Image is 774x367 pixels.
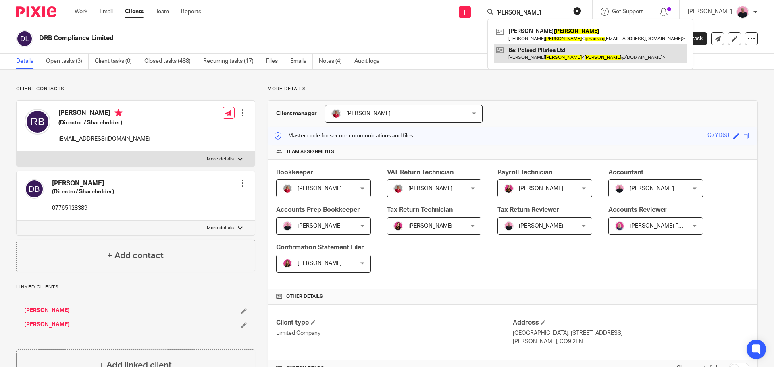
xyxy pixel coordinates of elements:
[346,111,391,116] span: [PERSON_NAME]
[615,221,624,231] img: Cheryl%20Sharp%20FCCA.png
[298,261,342,266] span: [PERSON_NAME]
[298,186,342,191] span: [PERSON_NAME]
[497,169,552,176] span: Payroll Technician
[608,169,643,176] span: Accountant
[608,207,667,213] span: Accounts Reviewer
[25,109,50,135] img: svg%3E
[615,184,624,193] img: Bio%20-%20Kemi%20.png
[513,338,749,346] p: [PERSON_NAME], CO9 2EN
[75,8,87,16] a: Work
[286,149,334,155] span: Team assignments
[266,54,284,69] a: Files
[24,307,70,315] a: [PERSON_NAME]
[16,6,56,17] img: Pixie
[24,321,70,329] a: [PERSON_NAME]
[276,319,513,327] h4: Client type
[283,259,292,268] img: 17.png
[144,54,197,69] a: Closed tasks (488)
[630,186,674,191] span: [PERSON_NAME]
[16,54,40,69] a: Details
[298,223,342,229] span: [PERSON_NAME]
[16,86,255,92] p: Client contacts
[276,110,317,118] h3: Client manager
[16,284,255,290] p: Linked clients
[156,8,169,16] a: Team
[283,184,292,193] img: fd10cc094e9b0-100.png
[387,169,454,176] span: VAT Return Technician
[52,179,114,188] h4: [PERSON_NAME]
[100,8,113,16] a: Email
[181,8,201,16] a: Reports
[393,184,403,193] img: fd10cc094e9b0-100.png
[354,54,385,69] a: Audit logs
[495,10,568,17] input: Search
[513,329,749,337] p: [GEOGRAPHIC_DATA], [STREET_ADDRESS]
[46,54,89,69] a: Open tasks (3)
[52,204,114,212] p: 07765128389
[276,329,513,337] p: Limited Company
[519,186,563,191] span: [PERSON_NAME]
[95,54,138,69] a: Client tasks (0)
[58,119,150,127] h5: (Director / Shareholder)
[612,9,643,15] span: Get Support
[58,135,150,143] p: [EMAIL_ADDRESS][DOMAIN_NAME]
[504,184,514,193] img: 21.png
[408,186,453,191] span: [PERSON_NAME]
[276,244,364,251] span: Confirmation Statement Filer
[207,225,234,231] p: More details
[573,7,581,15] button: Clear
[274,132,413,140] p: Master code for secure communications and files
[497,207,559,213] span: Tax Return Reviewer
[276,207,360,213] span: Accounts Prep Bookkeeper
[393,221,403,231] img: 21.png
[203,54,260,69] a: Recurring tasks (17)
[408,223,453,229] span: [PERSON_NAME]
[504,221,514,231] img: Bio%20-%20Kemi%20.png
[513,319,749,327] h4: Address
[331,109,341,118] img: fd10cc094e9b0-100.png
[319,54,348,69] a: Notes (4)
[286,293,323,300] span: Other details
[387,207,453,213] span: Tax Return Technician
[630,223,690,229] span: [PERSON_NAME] FCCA
[268,86,758,92] p: More details
[16,30,33,47] img: svg%3E
[58,109,150,119] h4: [PERSON_NAME]
[283,221,292,231] img: Bio%20-%20Kemi%20.png
[707,131,729,141] div: C7YD6U
[207,156,234,162] p: More details
[39,34,526,43] h2: DRB Compliance Limited
[125,8,144,16] a: Clients
[276,169,313,176] span: Bookkeeper
[736,6,749,19] img: Bio%20-%20Kemi%20.png
[25,179,44,199] img: svg%3E
[114,109,123,117] i: Primary
[519,223,563,229] span: [PERSON_NAME]
[52,188,114,196] h5: (Director/ Shareholder)
[688,8,732,16] p: [PERSON_NAME]
[107,249,164,262] h4: + Add contact
[290,54,313,69] a: Emails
